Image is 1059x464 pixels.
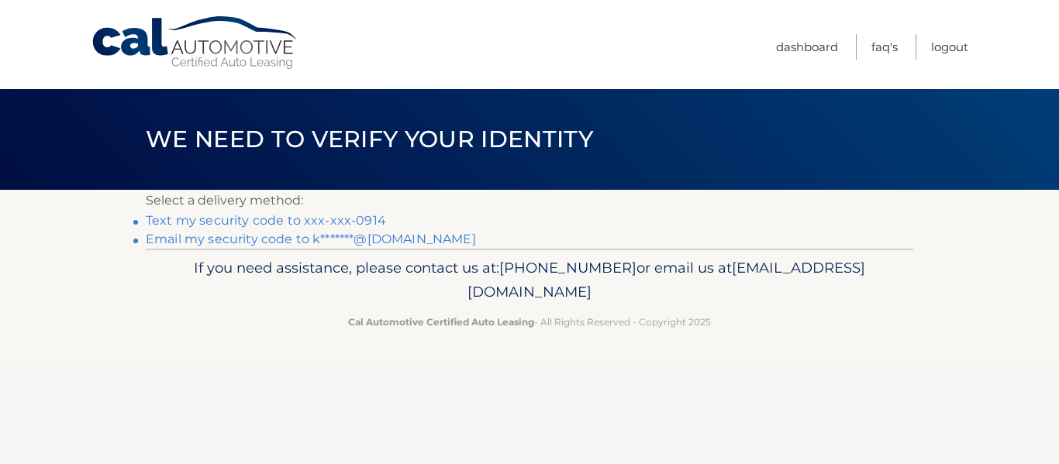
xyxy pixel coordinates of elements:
a: Email my security code to k*******@[DOMAIN_NAME] [146,232,476,246]
p: If you need assistance, please contact us at: or email us at [156,256,903,305]
a: Dashboard [776,34,838,60]
span: [PHONE_NUMBER] [499,259,636,277]
a: FAQ's [871,34,898,60]
span: We need to verify your identity [146,125,593,153]
a: Logout [931,34,968,60]
p: Select a delivery method: [146,190,913,211]
strong: Cal Automotive Certified Auto Leasing [348,316,534,328]
a: Cal Automotive [91,15,300,70]
p: - All Rights Reserved - Copyright 2025 [156,314,903,330]
a: Text my security code to xxx-xxx-0914 [146,213,386,228]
